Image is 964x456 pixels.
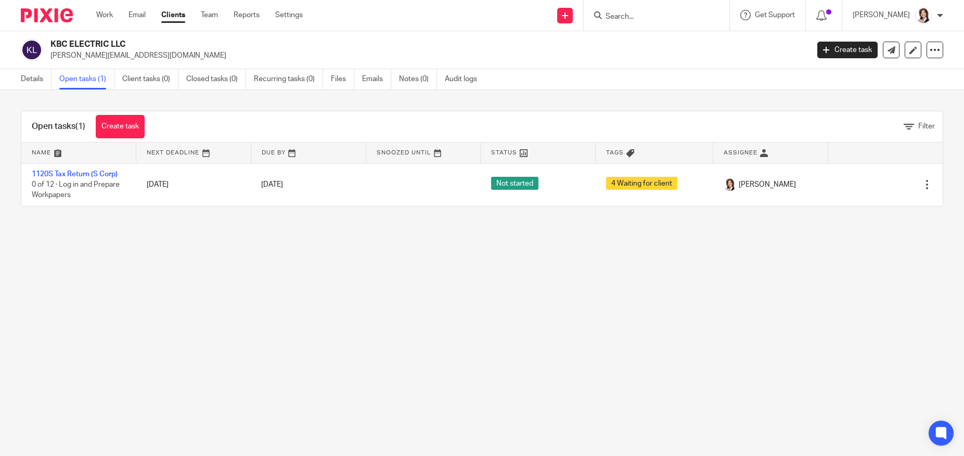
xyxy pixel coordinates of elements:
[275,10,303,20] a: Settings
[739,179,796,190] span: [PERSON_NAME]
[21,69,52,89] a: Details
[491,177,538,190] span: Not started
[606,177,677,190] span: 4 Waiting for client
[128,10,146,20] a: Email
[32,121,85,132] h1: Open tasks
[21,39,43,61] img: svg%3E
[161,10,185,20] a: Clients
[136,163,251,206] td: [DATE]
[724,178,736,191] img: BW%20Website%203%20-%20square.jpg
[605,12,698,22] input: Search
[445,69,485,89] a: Audit logs
[491,150,517,155] span: Status
[50,50,802,61] p: [PERSON_NAME][EMAIL_ADDRESS][DOMAIN_NAME]
[21,8,73,22] img: Pixie
[32,181,120,199] span: 0 of 12 · Log in and Prepare Workpapers
[331,69,354,89] a: Files
[32,171,118,178] a: 1120S Tax Return (S Corp)
[853,10,910,20] p: [PERSON_NAME]
[96,115,145,138] a: Create task
[915,7,932,24] img: BW%20Website%203%20-%20square.jpg
[96,10,113,20] a: Work
[261,181,283,188] span: [DATE]
[254,69,323,89] a: Recurring tasks (0)
[362,69,391,89] a: Emails
[50,39,651,50] h2: KBC ELECTRIC LLC
[59,69,114,89] a: Open tasks (1)
[75,122,85,131] span: (1)
[377,150,431,155] span: Snoozed Until
[918,123,935,130] span: Filter
[234,10,260,20] a: Reports
[755,11,795,19] span: Get Support
[122,69,178,89] a: Client tasks (0)
[606,150,624,155] span: Tags
[817,42,878,58] a: Create task
[201,10,218,20] a: Team
[399,69,437,89] a: Notes (0)
[186,69,246,89] a: Closed tasks (0)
